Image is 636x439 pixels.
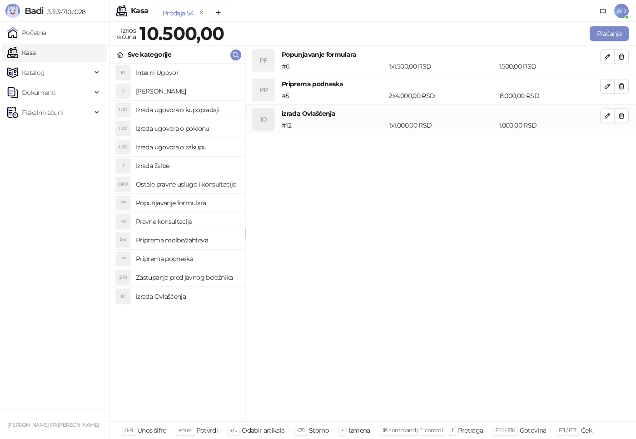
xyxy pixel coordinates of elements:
span: + [341,427,344,434]
button: remove [196,9,208,17]
div: grid [109,64,245,421]
h4: izrada Ovlašćenja [136,289,238,304]
span: Dokumenti [22,84,55,102]
span: Badi [25,5,44,16]
span: AD [614,4,629,18]
div: IUO [116,103,130,117]
h4: Popunjavanje formulara [282,49,600,59]
h4: Popunjavanje formulara [136,196,238,210]
span: F10 / F16 [495,427,515,434]
h4: Izrada ugovora o kupopradaji [136,103,238,117]
div: PP [253,79,274,101]
div: IUO [116,121,130,136]
div: # 12 [280,120,387,130]
button: Add tab [209,4,227,22]
h4: Ostale pravne usluge i konsultacije [136,177,238,192]
div: 2 x 4.000,00 RSD [387,91,497,101]
a: Kasa [7,44,35,62]
button: Plaćanje [590,26,629,41]
span: 0-9 [124,427,133,434]
div: PM [116,233,130,247]
a: Dokumentacija [596,4,611,18]
div: PP [116,252,130,266]
h4: Priprema podneska [136,252,238,266]
div: PF [116,196,130,210]
div: 1.500,00 RSD [497,61,602,71]
span: Katalog [22,64,45,82]
h4: Priprema molbe/zahteva [136,233,238,247]
img: Logo [5,4,20,18]
div: Prodaja 54 [163,8,194,18]
div: IUO [116,140,130,154]
div: 8.000,00 RSD [498,91,602,101]
h4: Izrada ugovora o poklonu [136,121,238,136]
small: [PERSON_NAME] PR [PERSON_NAME] [7,422,99,428]
div: Izmena [348,424,370,436]
span: 3.11.3-710c028 [44,8,85,16]
h4: Pravne konsultacije [136,214,238,229]
div: IO [253,109,274,130]
div: Unos šifre [137,424,166,436]
strong: 10.500,00 [139,22,224,44]
div: Ček [581,424,592,436]
div: Sve kategorije [128,49,171,59]
div: Pretraga [458,424,483,436]
h4: [PERSON_NAME] [136,84,238,99]
span: Fiskalni računi [22,104,63,122]
div: Gotovina [520,424,547,436]
div: IŽ [116,158,130,173]
a: Početna [7,24,46,42]
div: OPU [116,177,130,192]
div: 1.000,00 RSD [497,120,602,130]
h4: Interni Ugovor [136,65,238,80]
div: Iznos računa [114,25,138,43]
div: # 5 [280,91,387,101]
h4: Izrada žalbe [136,158,238,173]
div: Potvrdi [196,424,218,436]
span: ↑/↓ [230,427,237,434]
div: IO [116,289,130,304]
div: IU [116,65,130,80]
span: f [452,427,453,434]
div: PK [116,214,130,229]
div: Storno [309,424,329,436]
span: F11 / F17 [559,427,576,434]
div: ZPJ [116,270,130,285]
h4: Zastupanje pred javnog beležnika [136,270,238,285]
span: ⌘ command / ⌃ control [383,427,443,434]
div: II [116,84,130,99]
div: Kasa [131,7,148,15]
div: Odabir artikala [242,424,284,436]
h4: Izrada ugovora o zakupu [136,140,238,154]
h4: Priprema podneska [282,79,600,89]
div: 1 x 1.500,00 RSD [387,61,497,71]
div: # 6 [280,61,387,71]
span: enter [179,427,192,434]
div: 1 x 1.000,00 RSD [387,120,497,130]
div: PF [253,49,274,71]
h4: izrada Ovlašćenja [282,109,600,118]
span: ⌫ [297,427,304,434]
